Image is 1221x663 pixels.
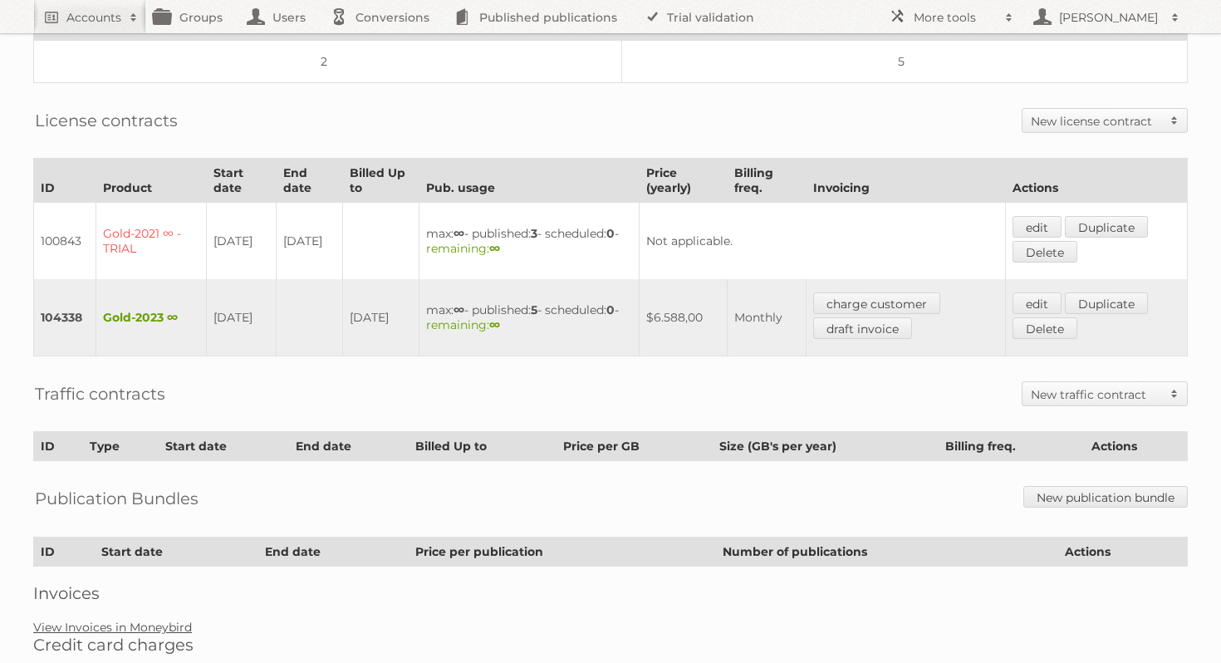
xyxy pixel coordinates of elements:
[96,203,207,280] td: Gold-2021 ∞ - TRIAL
[96,279,207,356] td: Gold-2023 ∞
[531,302,537,317] strong: 5
[277,203,343,280] td: [DATE]
[606,302,615,317] strong: 0
[1084,432,1187,461] th: Actions
[1013,317,1077,339] a: Delete
[489,317,500,332] strong: ∞
[1022,382,1187,405] a: New traffic contract
[33,620,192,635] a: View Invoices in Moneybird
[489,241,500,256] strong: ∞
[258,538,409,567] th: End date
[33,583,1188,603] h2: Invoices
[1022,109,1187,132] a: New license contract
[1031,113,1162,130] h2: New license contract
[727,279,806,356] td: Monthly
[813,292,940,314] a: charge customer
[813,317,912,339] a: draft invoice
[454,302,464,317] strong: ∞
[342,159,419,203] th: Billed Up to
[426,241,500,256] span: remaining:
[33,635,1188,655] h2: Credit card charges
[419,159,640,203] th: Pub. usage
[640,203,1005,280] td: Not applicable.
[35,381,165,406] h2: Traffic contracts
[34,538,95,567] th: ID
[95,538,258,567] th: Start date
[727,159,806,203] th: Billing freq.
[914,9,997,26] h2: More tools
[531,226,537,241] strong: 3
[606,226,615,241] strong: 0
[1065,216,1148,238] a: Duplicate
[1058,538,1188,567] th: Actions
[939,432,1085,461] th: Billing freq.
[409,432,557,461] th: Billed Up to
[96,159,207,203] th: Product
[712,432,938,461] th: Size (GB's per year)
[715,538,1058,567] th: Number of publications
[419,203,640,280] td: max: - published: - scheduled: -
[556,432,712,461] th: Price per GB
[1023,486,1188,508] a: New publication bundle
[288,432,409,461] th: End date
[34,432,83,461] th: ID
[82,432,158,461] th: Type
[34,41,622,83] td: 2
[1013,292,1062,314] a: edit
[640,159,727,203] th: Price (yearly)
[640,279,727,356] td: $6.588,00
[1013,241,1077,263] a: Delete
[621,41,1187,83] td: 5
[806,159,1005,203] th: Invoicing
[66,9,121,26] h2: Accounts
[34,203,96,280] td: 100843
[206,159,276,203] th: Start date
[409,538,715,567] th: Price per publication
[1031,386,1162,403] h2: New traffic contract
[277,159,343,203] th: End date
[35,486,199,511] h2: Publication Bundles
[34,159,96,203] th: ID
[206,203,276,280] td: [DATE]
[1005,159,1187,203] th: Actions
[419,279,640,356] td: max: - published: - scheduled: -
[1065,292,1148,314] a: Duplicate
[1162,109,1187,132] span: Toggle
[206,279,276,356] td: [DATE]
[1013,216,1062,238] a: edit
[342,279,419,356] td: [DATE]
[34,279,96,356] td: 104338
[1162,382,1187,405] span: Toggle
[1055,9,1163,26] h2: [PERSON_NAME]
[454,226,464,241] strong: ∞
[35,108,178,133] h2: License contracts
[158,432,288,461] th: Start date
[426,317,500,332] span: remaining:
